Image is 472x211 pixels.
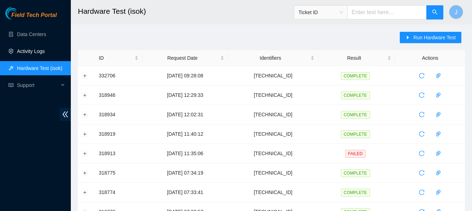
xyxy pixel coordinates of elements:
span: paper-clip [433,112,444,117]
td: 318946 [95,86,142,105]
span: J [455,8,457,17]
button: Expand row [82,92,88,98]
button: reload [416,70,427,81]
span: paper-clip [433,131,444,137]
td: [TECHNICAL_ID] [228,105,318,124]
button: paper-clip [433,167,444,178]
button: reload [416,167,427,178]
span: read [8,83,13,88]
button: reload [416,109,427,120]
span: reload [416,131,427,137]
td: [DATE] 12:29:33 [142,86,228,105]
span: COMPLETE [341,72,370,80]
span: paper-clip [433,170,444,176]
td: [DATE] 07:34:19 [142,163,228,183]
a: Data Centers [17,31,46,37]
td: [DATE] 12:02:31 [142,105,228,124]
th: Actions [395,50,465,66]
button: Expand row [82,73,88,78]
td: [TECHNICAL_ID] [228,163,318,183]
td: 318913 [95,144,142,163]
span: Run Hardware Test [413,34,456,41]
span: search [432,9,438,16]
span: double-left [60,108,71,121]
a: Akamai TechnologiesField Tech Portal [5,13,57,22]
td: 318774 [95,183,142,202]
span: Support [17,78,59,92]
td: [DATE] 11:40:12 [142,124,228,144]
span: reload [416,170,427,176]
a: Hardware Test (isok) [17,65,62,71]
button: paper-clip [433,148,444,159]
td: 318934 [95,105,142,124]
button: Expand row [82,189,88,195]
button: Expand row [82,112,88,117]
span: reload [416,151,427,156]
span: COMPLETE [341,169,370,177]
span: caret-right [405,35,410,41]
span: paper-clip [433,92,444,98]
td: [TECHNICAL_ID] [228,66,318,86]
td: [DATE] 11:35:06 [142,144,228,163]
button: paper-clip [433,187,444,198]
button: reload [416,148,427,159]
img: Akamai Technologies [5,7,36,19]
span: reload [416,189,427,195]
span: reload [416,112,427,117]
span: paper-clip [433,189,444,195]
button: paper-clip [433,128,444,140]
button: reload [416,89,427,101]
button: caret-rightRun Hardware Test [400,32,461,43]
span: reload [416,92,427,98]
td: 318775 [95,163,142,183]
td: [DATE] 09:28:08 [142,66,228,86]
span: paper-clip [433,73,444,78]
span: paper-clip [433,151,444,156]
td: [TECHNICAL_ID] [228,124,318,144]
span: Field Tech Portal [11,12,57,19]
input: Enter text here... [347,5,427,19]
button: reload [416,187,427,198]
button: paper-clip [433,70,444,81]
button: reload [416,128,427,140]
td: [TECHNICAL_ID] [228,86,318,105]
td: 318919 [95,124,142,144]
span: reload [416,73,427,78]
td: [DATE] 07:33:41 [142,183,228,202]
button: paper-clip [433,89,444,101]
td: 332706 [95,66,142,86]
td: [TECHNICAL_ID] [228,144,318,163]
span: COMPLETE [341,111,370,119]
span: FAILED [345,150,365,158]
span: COMPLETE [341,92,370,99]
span: COMPLETE [341,130,370,138]
span: Ticket ID [298,7,343,18]
td: [TECHNICAL_ID] [228,183,318,202]
span: COMPLETE [341,189,370,197]
a: Activity Logs [17,48,45,54]
button: search [426,5,443,19]
button: Expand row [82,170,88,176]
button: Expand row [82,151,88,156]
button: J [449,5,463,19]
button: Expand row [82,131,88,137]
button: paper-clip [433,109,444,120]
